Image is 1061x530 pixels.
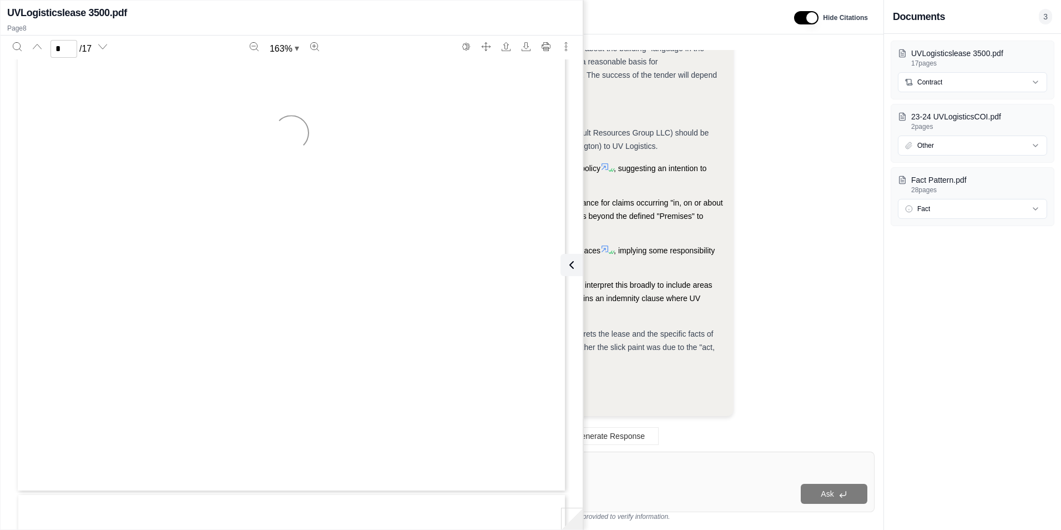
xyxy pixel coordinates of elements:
[245,38,263,56] button: Zoom out
[7,5,127,21] h2: UVLogisticslease 3500.pdf
[28,38,46,56] button: Previous page
[537,38,555,56] button: Print
[898,174,1047,194] button: Fact Pattern.pdf28pages
[457,38,475,56] button: Switch to the dark theme
[898,111,1047,131] button: 23-24 UVLogisticsCOI.pdf2pages
[50,40,77,58] input: Enter a page number
[1039,9,1052,24] span: 3
[346,329,714,352] span: However, the success of the tender will depend on how a court interprets the lease and the specif...
[911,186,1047,194] p: 28 pages
[79,42,92,56] span: / 17
[8,38,26,56] button: Search
[898,48,1047,68] button: UVLogisticslease 3500.pdf17pages
[477,38,495,56] button: Full screen
[497,38,515,56] button: Open file
[306,38,324,56] button: Zoom in
[557,38,575,56] button: More actions
[911,59,1047,68] p: 17 pages
[911,111,1047,122] p: 23-24 UVLogisticsCOI.pdf
[517,38,535,56] button: Download
[329,512,875,521] div: *Use references provided to verify information.
[823,13,868,22] span: Hide Citations
[801,484,867,504] button: Ask
[544,427,659,445] button: Regenerate Response
[265,40,304,58] button: Zoom document
[911,174,1047,186] p: Fact Pattern.pdf
[94,38,112,56] button: Next page
[911,48,1047,59] p: UVLogisticslease 3500.pdf
[357,164,600,173] span: Kensington is listed as an additional insured on UV Logistics' GL policy
[357,198,723,221] span: The insurance clause (33) requires UV Logistics to maintain insurance for claims occurring "in, o...
[821,489,833,498] span: Ask
[567,432,645,441] span: Regenerate Response
[270,42,292,56] span: 163 %
[911,122,1047,131] p: 2 pages
[7,24,576,33] p: Page 8
[893,9,945,24] h3: Documents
